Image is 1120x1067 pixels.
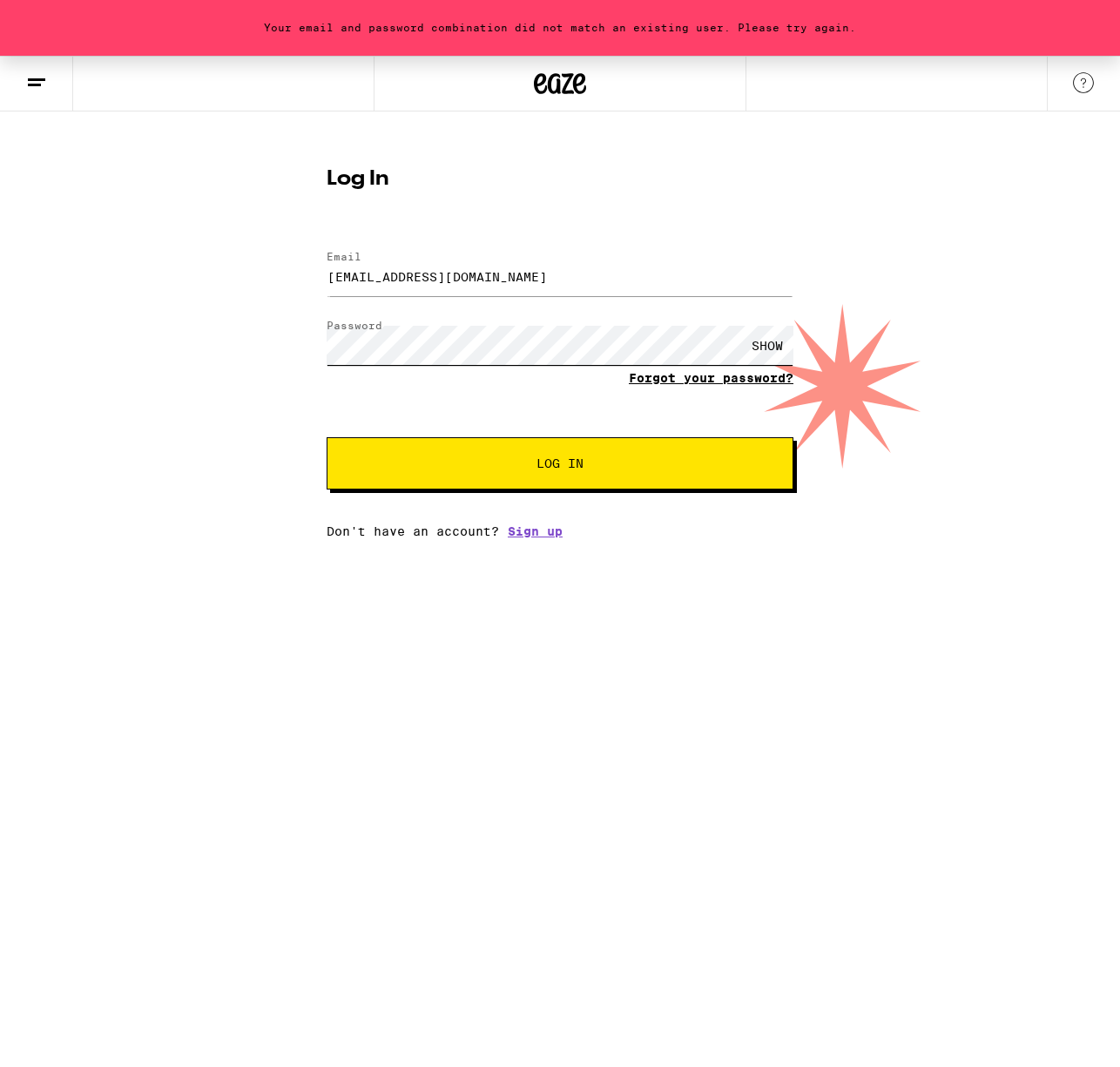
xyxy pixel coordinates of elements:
h1: Log In [327,169,793,190]
div: SHOW [741,326,793,365]
div: Don't have an account? [327,524,793,538]
button: Log In [327,437,793,490]
span: Hi. Need any help? [10,12,125,26]
label: Email [327,251,361,262]
a: Forgot your password? [629,371,793,385]
input: Email [327,257,793,296]
a: Sign up [508,524,563,538]
span: Log In [536,457,584,469]
label: Password [327,320,382,331]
